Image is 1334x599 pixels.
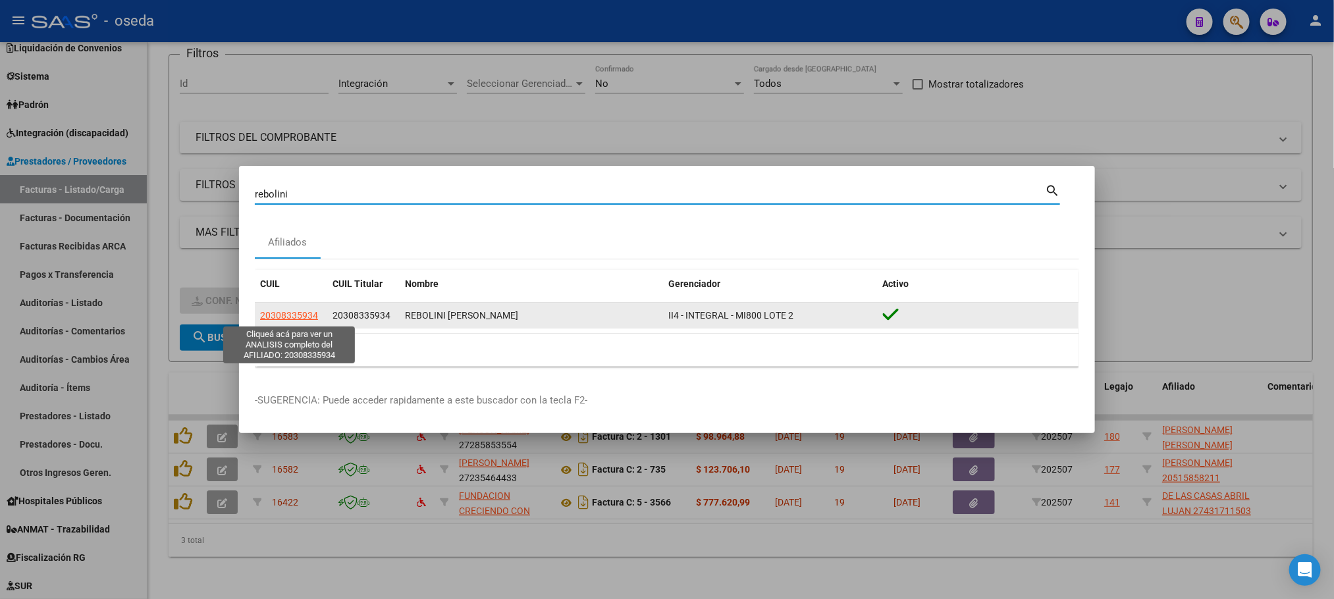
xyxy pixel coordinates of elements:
[883,278,909,289] span: Activo
[333,278,383,289] span: CUIL Titular
[663,270,878,298] datatable-header-cell: Gerenciador
[668,278,720,289] span: Gerenciador
[333,310,390,321] span: 20308335934
[260,278,280,289] span: CUIL
[668,310,793,321] span: II4 - INTEGRAL - MI800 LOTE 2
[1289,554,1321,586] div: Open Intercom Messenger
[269,235,307,250] div: Afiliados
[260,310,318,321] span: 20308335934
[255,270,327,298] datatable-header-cell: CUIL
[405,278,439,289] span: Nombre
[327,270,400,298] datatable-header-cell: CUIL Titular
[405,308,658,323] div: REBOLINI [PERSON_NAME]
[400,270,663,298] datatable-header-cell: Nombre
[1045,182,1060,197] mat-icon: search
[878,270,1079,298] datatable-header-cell: Activo
[255,393,1079,408] p: -SUGERENCIA: Puede acceder rapidamente a este buscador con la tecla F2-
[255,334,1079,367] div: 1 total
